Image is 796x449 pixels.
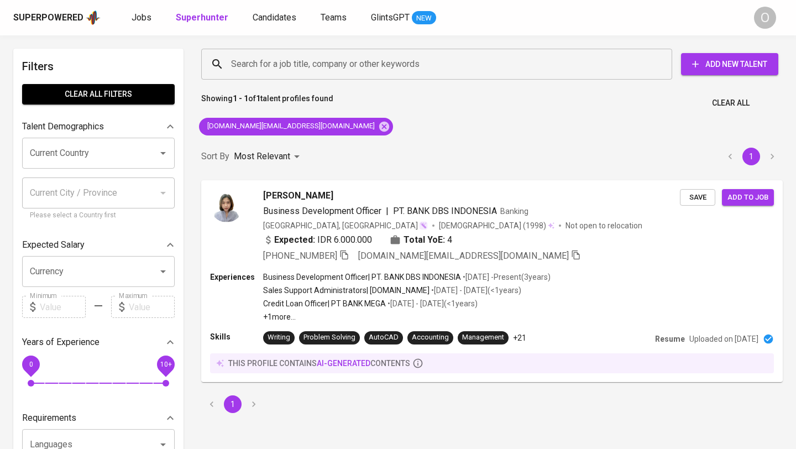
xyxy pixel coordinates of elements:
[228,358,410,369] p: this profile contains contents
[40,296,86,318] input: Value
[742,148,760,165] button: page 1
[29,361,33,368] span: 0
[22,84,175,105] button: Clear All filters
[155,264,171,279] button: Open
[754,7,776,29] div: O
[201,180,783,382] a: [PERSON_NAME]Business Development Officer|PT. BANK DBS INDONESIABanking[GEOGRAPHIC_DATA], [GEOGRA...
[685,191,710,204] span: Save
[22,411,76,425] p: Requirements
[234,147,303,167] div: Most Relevant
[689,333,758,344] p: Uploaded on [DATE]
[129,296,175,318] input: Value
[419,221,428,230] img: magic_wand.svg
[263,189,333,202] span: [PERSON_NAME]
[199,118,393,135] div: [DOMAIN_NAME][EMAIL_ADDRESS][DOMAIN_NAME]
[462,332,504,343] div: Management
[708,93,754,113] button: Clear All
[439,220,523,231] span: [DEMOGRAPHIC_DATA]
[371,12,410,23] span: GlintsGPT
[393,206,497,216] span: PT. BANK DBS INDONESIA
[439,220,554,231] div: (1998)
[263,298,386,309] p: Credit Loan Officer | PT BANK MEGA
[22,120,104,133] p: Talent Demographics
[565,220,642,231] p: Not open to relocation
[369,332,399,343] div: AutoCAD
[461,272,551,283] p: • [DATE] - Present ( 3 years )
[263,272,461,283] p: Business Development Officer | PT. BANK DBS INDONESIA
[263,206,381,216] span: Business Development Officer
[268,332,290,343] div: Writing
[210,189,243,222] img: dbd4486c482b61d060aee1ad40206689.jpeg
[500,207,528,216] span: Banking
[722,189,774,206] button: Add to job
[447,233,452,247] span: 4
[201,93,333,113] p: Showing of talent profiles found
[22,234,175,256] div: Expected Salary
[655,333,685,344] p: Resume
[160,361,171,368] span: 10+
[233,94,248,103] b: 1 - 1
[253,12,296,23] span: Candidates
[303,332,355,343] div: Problem Solving
[132,12,151,23] span: Jobs
[386,205,389,218] span: |
[263,250,337,261] span: [PHONE_NUMBER]
[22,407,175,429] div: Requirements
[263,233,372,247] div: IDR 6.000.000
[155,145,171,161] button: Open
[224,395,242,413] button: page 1
[132,11,154,25] a: Jobs
[412,13,436,24] span: NEW
[680,189,715,206] button: Save
[720,148,783,165] nav: pagination navigation
[30,210,167,221] p: Please select a Country first
[22,331,175,353] div: Years of Experience
[681,53,778,75] button: Add New Talent
[199,121,381,132] span: [DOMAIN_NAME][EMAIL_ADDRESS][DOMAIN_NAME]
[234,150,290,163] p: Most Relevant
[317,359,370,368] span: AI-generated
[201,395,264,413] nav: pagination navigation
[22,336,99,349] p: Years of Experience
[321,11,349,25] a: Teams
[253,11,298,25] a: Candidates
[13,12,83,24] div: Superpowered
[263,285,430,296] p: Sales Support Administrators | [DOMAIN_NAME]
[256,94,260,103] b: 1
[371,11,436,25] a: GlintsGPT NEW
[321,12,347,23] span: Teams
[430,285,521,296] p: • [DATE] - [DATE] ( <1 years )
[727,191,768,204] span: Add to job
[176,11,231,25] a: Superhunter
[210,272,263,283] p: Experiences
[690,58,769,71] span: Add New Talent
[274,233,315,247] b: Expected:
[13,9,101,26] a: Superpoweredapp logo
[386,298,478,309] p: • [DATE] - [DATE] ( <1 years )
[22,116,175,138] div: Talent Demographics
[712,96,750,110] span: Clear All
[358,250,569,261] span: [DOMAIN_NAME][EMAIL_ADDRESS][DOMAIN_NAME]
[22,238,85,252] p: Expected Salary
[513,332,526,343] p: +21
[263,311,551,322] p: +1 more ...
[176,12,228,23] b: Superhunter
[201,150,229,163] p: Sort By
[263,220,428,231] div: [GEOGRAPHIC_DATA], [GEOGRAPHIC_DATA]
[31,87,166,101] span: Clear All filters
[86,9,101,26] img: app logo
[22,58,175,75] h6: Filters
[404,233,445,247] b: Total YoE:
[412,332,449,343] div: Accounting
[210,331,263,342] p: Skills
